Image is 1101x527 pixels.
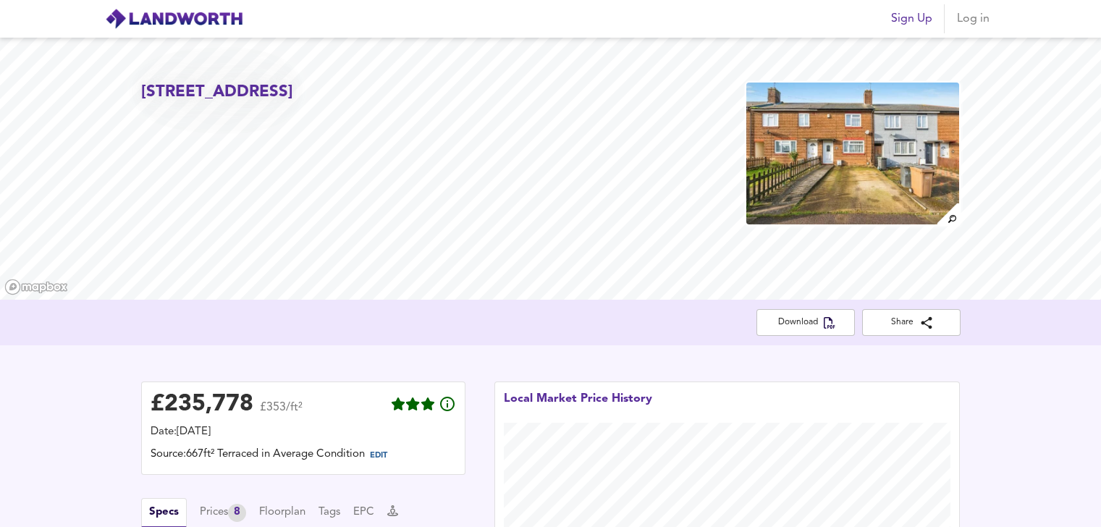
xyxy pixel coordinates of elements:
[151,394,253,416] div: £ 235,778
[200,504,246,522] div: Prices
[4,279,68,295] a: Mapbox homepage
[228,504,246,522] div: 8
[956,9,991,29] span: Log in
[768,315,843,330] span: Download
[260,402,303,423] span: £353/ft²
[151,447,456,465] div: Source: 667ft² Terraced in Average Condition
[200,504,246,522] button: Prices8
[745,81,961,226] img: property
[885,4,938,33] button: Sign Up
[105,8,243,30] img: logo
[370,452,387,460] span: EDIT
[756,309,855,336] button: Download
[141,81,293,104] h2: [STREET_ADDRESS]
[319,505,340,520] button: Tags
[504,391,652,423] div: Local Market Price History
[151,424,456,440] div: Date: [DATE]
[862,309,961,336] button: Share
[891,9,932,29] span: Sign Up
[353,505,374,520] button: EPC
[935,201,961,227] img: search
[259,505,305,520] button: Floorplan
[874,315,949,330] span: Share
[950,4,997,33] button: Log in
